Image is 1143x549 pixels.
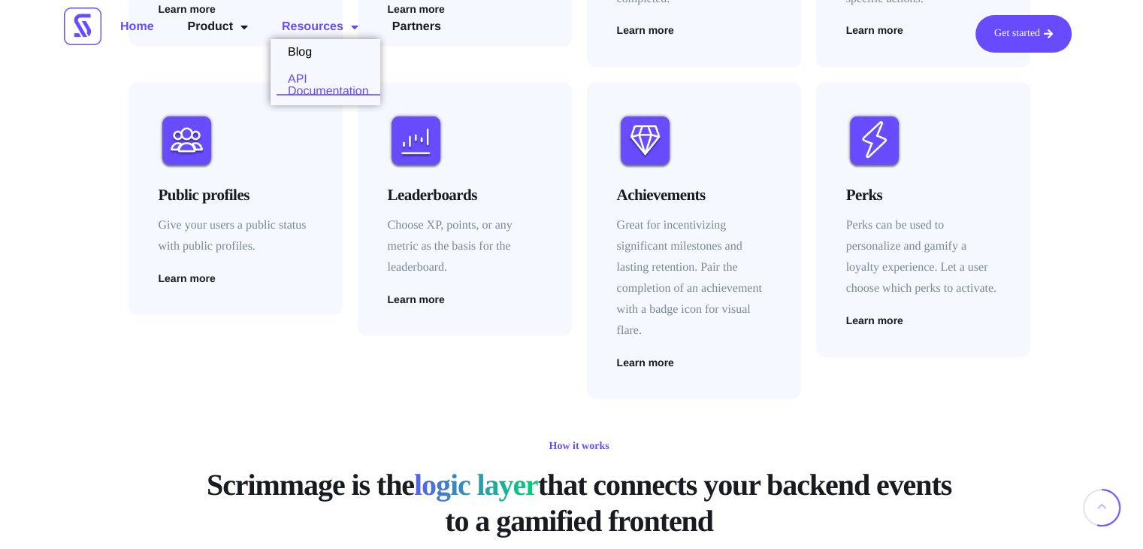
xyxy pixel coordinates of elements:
a: Resources [271,15,370,39]
img: Scrimmage Square Icon Logo [64,8,101,45]
a: Blog [271,47,323,59]
a: API Documentation [271,74,380,98]
a: Get started [975,15,1072,53]
p: Give your users a public status with public profiles. [159,215,313,257]
h6: How it works [541,436,616,456]
p: Perks can be used to personalize and gamify a loyalty experience. Let a user choose which perks t... [846,215,1000,299]
img: Loyalty elements - public profiles icon [159,112,215,168]
h4: Perks [846,184,1000,206]
p: Choose XP, points, or any metric as the basis for the leaderboard. [388,215,542,278]
ul: Resources [271,39,380,105]
a: Home [109,15,165,39]
img: Loyalty elements - leaderboard icon [388,112,444,168]
h4: Leaderboards [388,184,542,206]
a: Learn more [846,315,903,326]
h4: Public profiles [159,184,313,206]
h2: Scrimmage is the that connects your backend events to a gamified frontend [204,466,955,538]
a: Learn more [388,294,445,305]
img: Loyalty elements - perk icon [846,112,903,168]
a: Partners [381,15,452,39]
a: Learn more [617,357,674,368]
h4: Achievements [617,184,771,206]
img: Loyalty elements - achievement icon [617,112,673,168]
span: Get started [994,29,1040,39]
nav: Menu [109,15,452,39]
a: Product [177,15,259,39]
p: Great for incentivizing significant milestones and lasting retention. Pair the completion of an a... [617,215,771,341]
a: Learn more [159,273,216,284]
span: logic layer [414,466,538,502]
